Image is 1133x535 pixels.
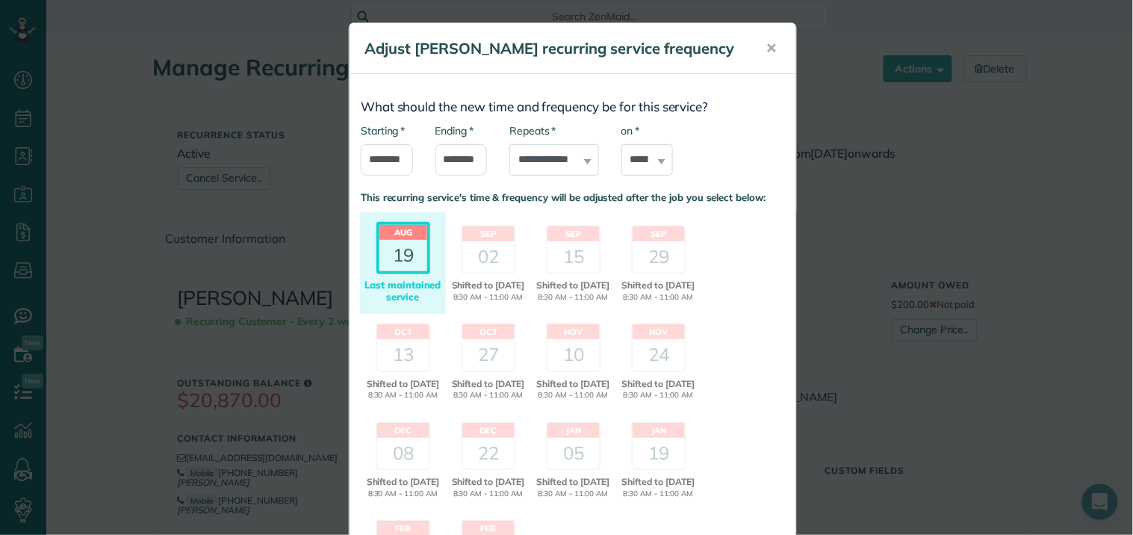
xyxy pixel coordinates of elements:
span: 8:30 AM - 11:00 AM [362,489,444,500]
span: 8:30 AM - 11:00 AM [533,292,614,303]
span: Shifted to [DATE] [533,475,614,489]
div: 27 [462,339,515,371]
label: Repeats [509,123,556,138]
div: 24 [633,339,685,371]
span: Shifted to [DATE] [447,377,529,391]
label: Ending [435,123,474,138]
div: 22 [462,438,515,469]
span: Shifted to [DATE] [533,377,614,391]
div: 10 [547,339,600,371]
span: 8:30 AM - 11:00 AM [618,390,699,401]
span: 8:30 AM - 11:00 AM [533,489,614,500]
header: Dec [377,423,429,438]
label: on [621,123,639,138]
span: 8:30 AM - 11:00 AM [447,292,529,303]
span: Shifted to [DATE] [447,475,529,489]
header: Sep [547,226,600,241]
div: 29 [633,241,685,273]
span: Shifted to [DATE] [618,279,699,292]
div: 08 [377,438,429,469]
div: 19 [633,438,685,469]
div: 19 [379,240,427,271]
span: 8:30 AM - 11:00 AM [618,292,699,303]
span: 8:30 AM - 11:00 AM [533,390,614,401]
span: Shifted to [DATE] [533,279,614,292]
span: ✕ [766,40,777,57]
div: 15 [547,241,600,273]
span: Shifted to [DATE] [447,279,529,292]
header: Aug [379,225,427,240]
header: Dec [462,423,515,438]
span: 8:30 AM - 11:00 AM [447,489,529,500]
header: Oct [462,324,515,339]
span: Shifted to [DATE] [362,377,444,391]
header: Jan [633,423,685,438]
header: Nov [633,324,685,339]
h5: Adjust [PERSON_NAME] recurring service frequency [364,38,745,59]
span: Shifted to [DATE] [618,475,699,489]
label: Starting [361,123,405,138]
header: Sep [633,226,685,241]
span: 8:30 AM - 11:00 AM [447,390,529,401]
span: Shifted to [DATE] [362,475,444,489]
div: 02 [462,241,515,273]
div: 13 [377,339,429,371]
h3: What should the new time and frequency be for this service? [361,100,785,114]
div: 05 [547,438,600,469]
span: 8:30 AM - 11:00 AM [362,390,444,401]
header: Jan [547,423,600,438]
p: This recurring service's time & frequency will be adjusted after the job you select below: [361,191,785,205]
header: Sep [462,226,515,241]
header: Oct [377,324,429,339]
div: Last maintained service [362,279,444,303]
header: Nov [547,324,600,339]
span: Shifted to [DATE] [618,377,699,391]
span: 8:30 AM - 11:00 AM [618,489,699,500]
